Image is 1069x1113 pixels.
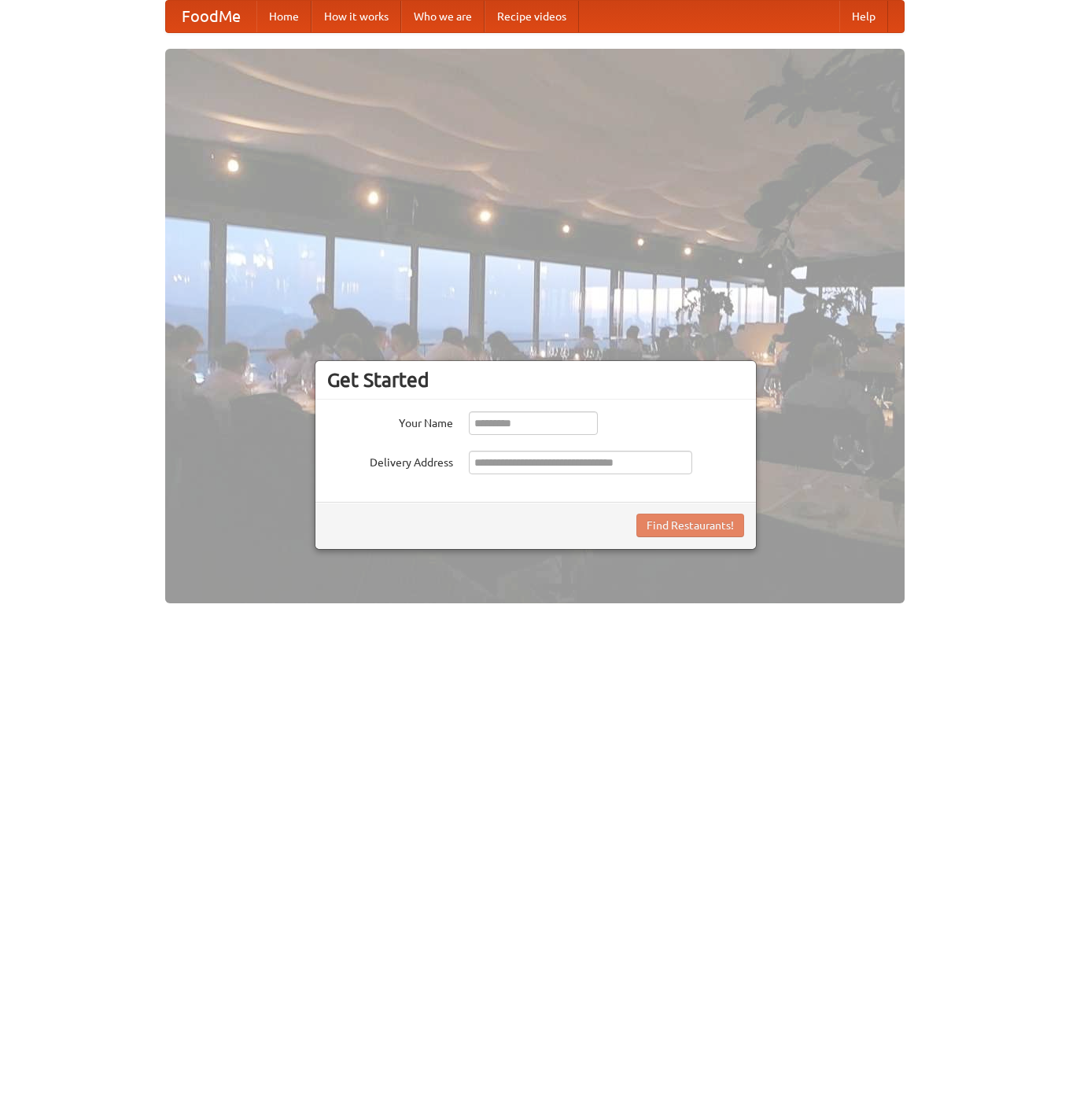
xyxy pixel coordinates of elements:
[636,514,744,537] button: Find Restaurants!
[485,1,579,32] a: Recipe videos
[256,1,311,32] a: Home
[327,411,453,431] label: Your Name
[166,1,256,32] a: FoodMe
[327,451,453,470] label: Delivery Address
[401,1,485,32] a: Who we are
[311,1,401,32] a: How it works
[327,368,744,392] h3: Get Started
[839,1,888,32] a: Help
